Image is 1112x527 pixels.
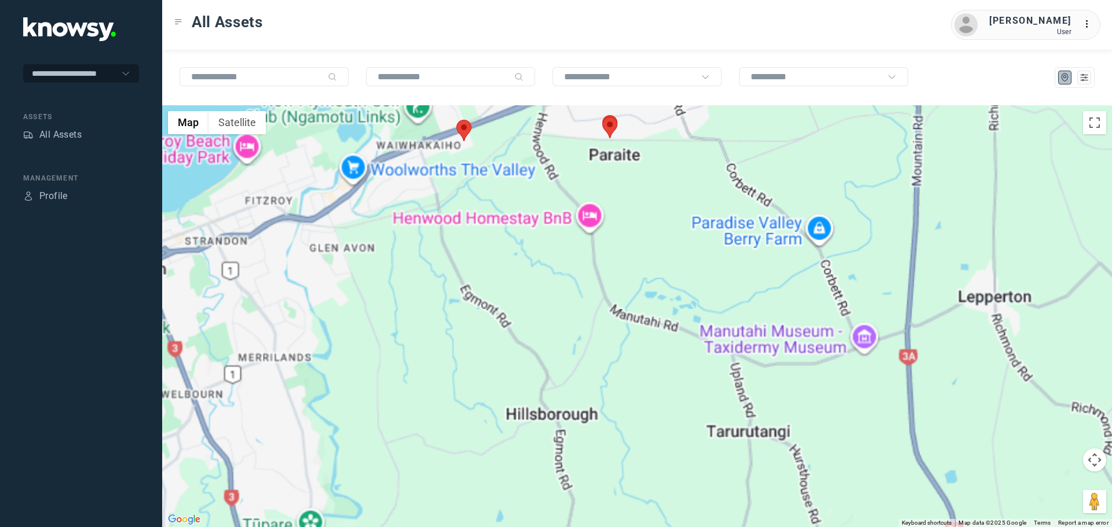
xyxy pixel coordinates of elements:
[1084,20,1095,28] tspan: ...
[1034,519,1051,526] a: Terms (opens in new tab)
[168,111,209,134] button: Show street map
[165,512,203,527] a: Open this area in Google Maps (opens a new window)
[1083,111,1106,134] button: Toggle fullscreen view
[39,128,82,142] div: All Assets
[23,130,34,140] div: Assets
[1083,490,1106,513] button: Drag Pegman onto the map to open Street View
[989,14,1071,28] div: [PERSON_NAME]
[39,189,68,203] div: Profile
[23,191,34,201] div: Profile
[23,128,82,142] a: AssetsAll Assets
[23,173,139,183] div: Management
[23,112,139,122] div: Assets
[1083,448,1106,471] button: Map camera controls
[1060,72,1070,83] div: Map
[209,111,266,134] button: Show satellite imagery
[1058,519,1109,526] a: Report a map error
[174,18,182,26] div: Toggle Menu
[1083,17,1097,31] div: :
[1083,17,1097,33] div: :
[1079,72,1089,83] div: List
[165,512,203,527] img: Google
[959,519,1026,526] span: Map data ©2025 Google
[989,28,1071,36] div: User
[192,12,263,32] span: All Assets
[954,13,978,36] img: avatar.png
[514,72,524,82] div: Search
[23,189,68,203] a: ProfileProfile
[902,519,952,527] button: Keyboard shortcuts
[328,72,337,82] div: Search
[23,17,116,41] img: Application Logo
